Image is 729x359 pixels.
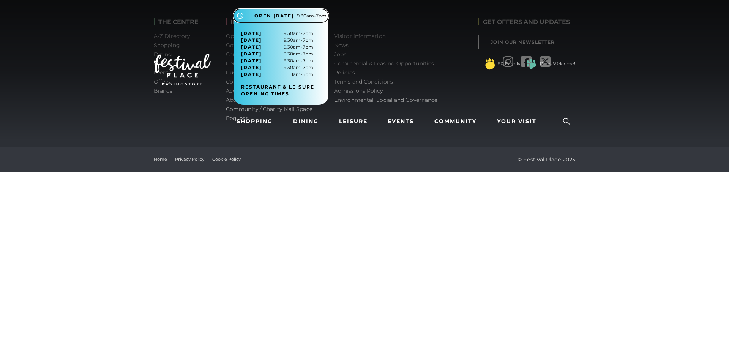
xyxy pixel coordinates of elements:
[297,13,327,19] span: 9.30am-7pm
[234,9,328,22] button: Open [DATE] 9.30am-7pm
[241,37,313,44] span: 9.30am-7pm
[241,30,313,37] span: 9.30am-7pm
[154,54,211,85] img: Festival Place Logo
[241,37,262,44] span: [DATE]
[175,156,204,163] a: Privacy Policy
[494,114,543,128] a: Your Visit
[241,30,262,37] span: [DATE]
[241,44,313,51] span: 9.30am-7pm
[518,155,575,164] p: © Festival Place 2025
[241,84,327,97] a: Restaurant & Leisure opening times
[497,117,536,125] span: Your Visit
[254,13,294,19] span: Open [DATE]
[241,64,313,71] span: 9.30am-7pm
[234,114,276,128] a: Shopping
[241,51,313,57] span: 9.30am-7pm
[336,114,371,128] a: Leisure
[385,114,417,128] a: Events
[290,114,322,128] a: Dining
[241,57,313,64] span: 9.30am-7pm
[431,114,480,128] a: Community
[241,71,262,78] span: [DATE]
[540,60,575,67] a: Dogs Welcome!
[241,51,262,57] span: [DATE]
[212,156,241,163] a: Cookie Policy
[241,71,313,78] span: 11am-5pm
[241,57,262,64] span: [DATE]
[497,60,520,67] a: FP Family
[241,64,262,71] span: [DATE]
[241,44,262,51] span: [DATE]
[154,156,167,163] a: Home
